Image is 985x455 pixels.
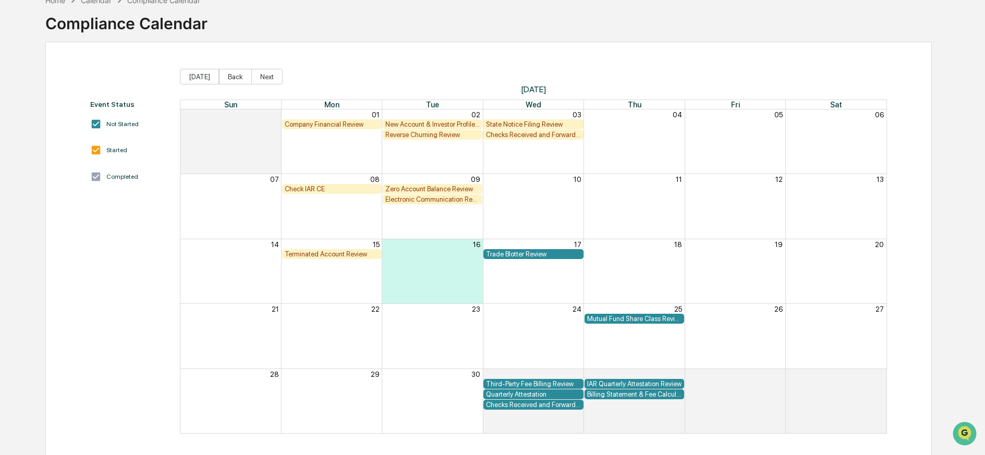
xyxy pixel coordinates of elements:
div: Trade Blotter Review [486,250,580,258]
span: [DATE] [180,84,886,94]
button: 04 [874,370,884,378]
button: 15 [373,240,380,249]
button: Back [219,69,252,84]
button: 02 [673,370,682,378]
div: Reverse Churning Review [385,131,480,139]
button: 17 [574,240,581,249]
div: Checks Received and Forwarded Log [486,401,580,409]
span: Fri [731,100,740,109]
div: 🔎 [10,152,19,161]
span: Sun [224,100,237,109]
button: 26 [774,305,783,313]
button: 16 [473,240,480,249]
button: 18 [674,240,682,249]
button: 29 [371,370,380,378]
button: 27 [875,305,884,313]
button: 31 [272,110,279,119]
button: 01 [574,370,581,378]
span: Mon [324,100,339,109]
button: 03 [573,110,581,119]
div: 🖐️ [10,132,19,141]
button: 21 [272,305,279,313]
button: 20 [875,240,884,249]
button: 08 [370,175,380,183]
div: Terminated Account Review [285,250,379,258]
div: Checks Received and Forwarded Log [486,131,580,139]
div: Zero Account Balance Review [385,185,480,193]
a: 🖐️Preclearance [6,127,71,146]
button: 09 [471,175,480,183]
button: 04 [673,110,682,119]
button: 10 [574,175,581,183]
img: 1746055101610-c473b297-6a78-478c-a979-82029cc54cd1 [10,80,29,99]
button: 22 [371,305,380,313]
span: Thu [628,100,641,109]
button: 14 [271,240,279,249]
button: 30 [471,370,480,378]
a: 🗄️Attestations [71,127,133,146]
button: 01 [372,110,380,119]
div: Event Status [90,100,170,108]
button: 07 [270,175,279,183]
button: 25 [674,305,682,313]
span: Tue [426,100,439,109]
button: 06 [875,110,884,119]
span: Preclearance [21,131,67,142]
button: 28 [270,370,279,378]
span: Sat [830,100,842,109]
a: 🔎Data Lookup [6,147,70,166]
div: Compliance Calendar [45,6,208,33]
button: 24 [573,305,581,313]
div: 🗄️ [76,132,84,141]
div: Not Started [106,120,139,128]
button: 02 [471,110,480,119]
div: Started [106,146,127,154]
div: New Account & Investor Profile Review [385,120,480,128]
span: Attestations [86,131,129,142]
button: 05 [774,110,783,119]
div: We're available if you need us! [35,90,132,99]
div: State Notice Filing Review [486,120,580,128]
div: Start new chat [35,80,171,90]
div: Month View [180,100,886,434]
iframe: Open customer support [952,421,980,449]
span: Wed [526,100,541,109]
div: Third-Party Fee Billing Review [486,380,580,388]
span: Data Lookup [21,151,66,162]
button: Start new chat [177,83,190,95]
button: 19 [775,240,783,249]
a: Powered byPylon [74,176,126,185]
p: How can we help? [10,22,190,39]
button: [DATE] [180,69,219,84]
button: 23 [472,305,480,313]
button: 12 [775,175,783,183]
div: Completed [106,173,138,180]
div: Check IAR CE [285,185,379,193]
div: Company Financial Review [285,120,379,128]
div: Quarterly Attestation [486,390,580,398]
button: 11 [676,175,682,183]
div: Electronic Communication Review [385,195,480,203]
div: Billing Statement & Fee Calculations Report Review [587,390,682,398]
button: 13 [877,175,884,183]
div: Mutual Fund Share Class Review [587,315,682,323]
button: 03 [774,370,783,378]
span: Pylon [104,177,126,185]
div: IAR Quarterly Attestation Review [587,380,682,388]
button: Next [251,69,283,84]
